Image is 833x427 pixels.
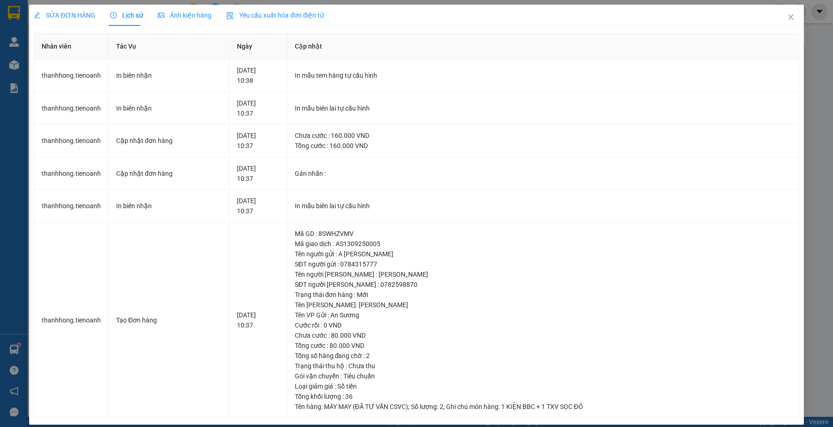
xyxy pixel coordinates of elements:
div: In mẫu biên lai tự cấu hình [295,201,791,211]
div: [DATE] 10:37 [237,130,280,151]
div: In biên nhận [116,103,222,113]
div: Tên VP Gửi : An Sương [295,310,791,320]
div: Tên [PERSON_NAME]: [PERSON_NAME] [295,300,791,310]
div: Tên người [PERSON_NAME] : [PERSON_NAME] [295,269,791,279]
td: thanhhong.tienoanh [34,124,109,157]
td: thanhhong.tienoanh [34,223,109,418]
th: Cập nhật [287,34,799,59]
span: MÁY MAY (ĐÃ TƯ VẤN CSVC) [324,403,408,410]
div: In mẫu tem hàng tự cấu hình [295,70,791,80]
div: Trạng thái đơn hàng : Mới [295,290,791,300]
span: picture [158,12,164,19]
div: [DATE] 10:37 [237,310,280,330]
span: Yêu cầu xuất hóa đơn điện tử [226,12,324,19]
div: Trạng thái thu hộ : Chưa thu [295,361,791,371]
div: Cập nhật đơn hàng [116,136,222,146]
td: thanhhong.tienoanh [34,190,109,223]
div: Tổng khối lượng : 36 [295,391,791,402]
span: Lịch sử [110,12,143,19]
div: In biên nhận [116,201,222,211]
div: SĐT người gửi : 0784315777 [295,259,791,269]
div: Tổng cước : 160.000 VND [295,141,791,151]
th: Tác Vụ [109,34,230,59]
th: Nhân viên [34,34,109,59]
span: clock-circle [110,12,117,19]
div: [DATE] 10:37 [237,163,280,184]
div: Tên người gửi : A [PERSON_NAME] [295,249,791,259]
td: thanhhong.tienoanh [34,157,109,190]
span: 1 KIỆN BBC + 1 TXV SỌC ĐỎ [501,403,583,410]
span: SỬA ĐƠN HÀNG [34,12,95,19]
div: In mẫu biên lai tự cấu hình [295,103,791,113]
button: Close [778,5,804,31]
div: Chưa cước : 80.000 VND [295,330,791,340]
div: Tổng cước : 80.000 VND [295,340,791,351]
td: thanhhong.tienoanh [34,59,109,92]
div: Cước rồi : 0 VND [295,320,791,330]
div: Tên hàng: , Số lượng: , Ghi chú món hàng: [295,402,791,412]
div: [DATE] 10:38 [237,65,280,86]
span: edit [34,12,40,19]
span: close [787,13,795,21]
div: Mã giao dịch : AS1309250005 [295,239,791,249]
div: Tổng số hàng đang chờ : 2 [295,351,791,361]
img: icon [226,12,234,19]
div: Gán nhãn : [295,168,791,179]
div: [DATE] 10:37 [237,98,280,118]
div: Cập nhật đơn hàng [116,168,222,179]
div: In biên nhận [116,70,222,80]
th: Ngày [230,34,287,59]
div: Gói vận chuyển : Tiêu chuẩn [295,371,791,381]
span: Ảnh kiện hàng [158,12,211,19]
div: Loại giảm giá : Số tiền [295,381,791,391]
div: SĐT người [PERSON_NAME] : 0782598870 [295,279,791,290]
span: 2 [440,403,443,410]
div: Mã GD : 8SWHZVMV [295,229,791,239]
div: Chưa cước : 160.000 VND [295,130,791,141]
td: thanhhong.tienoanh [34,92,109,125]
div: Tạo Đơn hàng [116,315,222,325]
div: [DATE] 10:37 [237,196,280,216]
